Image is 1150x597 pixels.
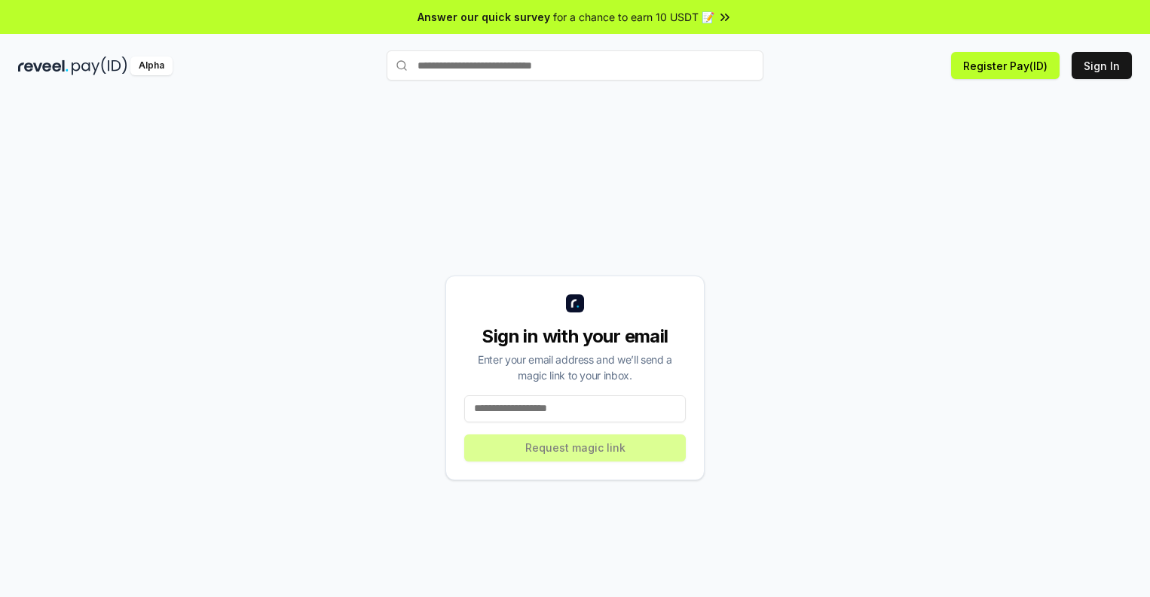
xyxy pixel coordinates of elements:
img: pay_id [72,56,127,75]
img: reveel_dark [18,56,69,75]
div: Sign in with your email [464,324,686,349]
div: Enter your email address and we’ll send a magic link to your inbox. [464,352,686,383]
button: Register Pay(ID) [951,52,1060,79]
button: Sign In [1072,52,1132,79]
div: Alpha [130,56,173,75]
span: Answer our quick survey [417,9,550,25]
img: logo_small [566,294,584,312]
span: for a chance to earn 10 USDT 📝 [553,9,714,25]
